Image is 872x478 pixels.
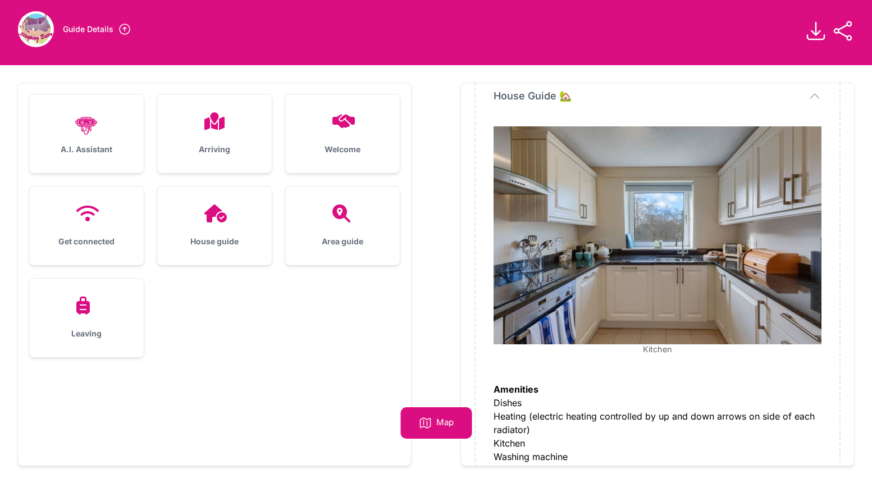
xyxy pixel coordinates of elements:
h3: House guide [175,236,254,247]
a: A.I. Assistant [29,94,144,173]
button: House Guide 🏡 [494,88,821,104]
strong: Amenities [494,384,538,395]
span: House Guide 🏡 [494,88,572,104]
h3: Welcome [303,144,382,155]
a: Welcome [285,94,400,173]
img: 2vet5wl8s7uerpf8vac1ioz3raw1 [18,11,54,47]
a: Leaving [29,279,144,357]
p: Map [436,416,454,430]
h3: Get connected [47,236,126,247]
div: Dishes [494,396,821,409]
h3: Leaving [47,328,126,339]
div: Wifi [494,463,821,477]
h3: Arriving [175,144,254,155]
figcaption: Kitchen [494,344,821,354]
a: Area guide [285,186,400,265]
a: Arriving [157,94,272,173]
div: Heating (electric heating controlled by up and down arrows on side of each radiator) [494,409,821,436]
img: 3k3pte5u0b6juxnzofmide5r9vgk [494,126,821,344]
h3: Area guide [303,236,382,247]
a: Get connected [29,186,144,265]
div: Washing machine [494,450,821,463]
h3: A.I. Assistant [47,144,126,155]
div: Kitchen [494,436,821,450]
h3: Guide Details [63,24,113,35]
a: Guide Details [63,22,131,36]
a: House guide [157,186,272,265]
